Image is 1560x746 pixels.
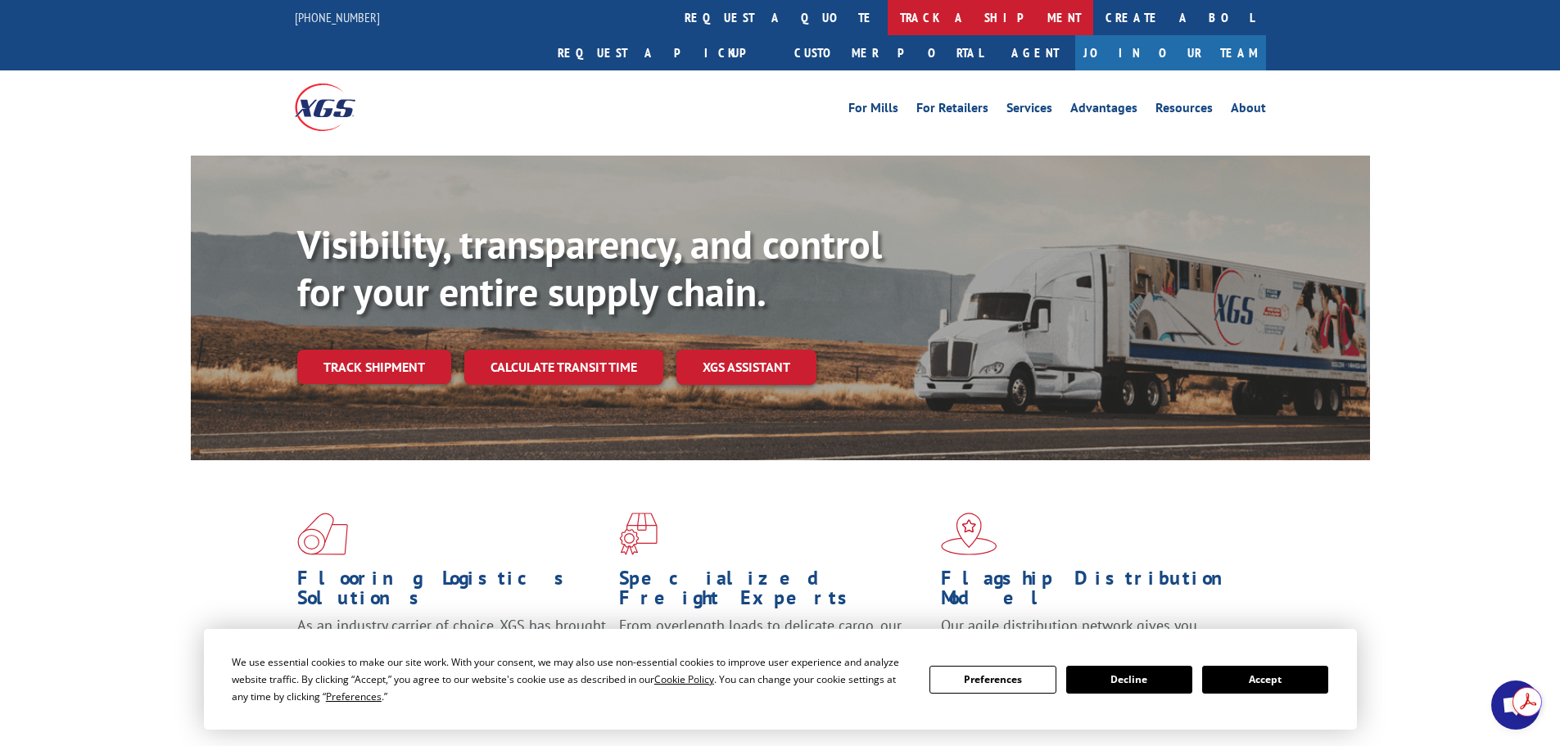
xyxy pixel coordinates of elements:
[1070,102,1137,120] a: Advantages
[929,666,1056,694] button: Preferences
[545,35,782,70] a: Request a pickup
[1491,680,1540,730] div: Open chat
[941,616,1242,654] span: Our agile distribution network gives you nationwide inventory management on demand.
[619,616,929,689] p: From overlength loads to delicate cargo, our experienced staff knows the best way to move your fr...
[1202,666,1328,694] button: Accept
[1231,102,1266,120] a: About
[676,350,816,385] a: XGS ASSISTANT
[297,616,606,674] span: As an industry carrier of choice, XGS has brought innovation and dedication to flooring logistics...
[297,350,451,384] a: Track shipment
[295,9,380,25] a: [PHONE_NUMBER]
[848,102,898,120] a: For Mills
[1075,35,1266,70] a: Join Our Team
[619,513,658,555] img: xgs-icon-focused-on-flooring-red
[297,513,348,555] img: xgs-icon-total-supply-chain-intelligence-red
[1066,666,1192,694] button: Decline
[941,568,1250,616] h1: Flagship Distribution Model
[297,568,607,616] h1: Flooring Logistics Solutions
[1155,102,1213,120] a: Resources
[619,568,929,616] h1: Specialized Freight Experts
[464,350,663,385] a: Calculate transit time
[995,35,1075,70] a: Agent
[916,102,988,120] a: For Retailers
[204,629,1357,730] div: Cookie Consent Prompt
[326,689,382,703] span: Preferences
[654,672,714,686] span: Cookie Policy
[782,35,995,70] a: Customer Portal
[941,513,997,555] img: xgs-icon-flagship-distribution-model-red
[1006,102,1052,120] a: Services
[232,653,910,705] div: We use essential cookies to make our site work. With your consent, we may also use non-essential ...
[297,219,882,317] b: Visibility, transparency, and control for your entire supply chain.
